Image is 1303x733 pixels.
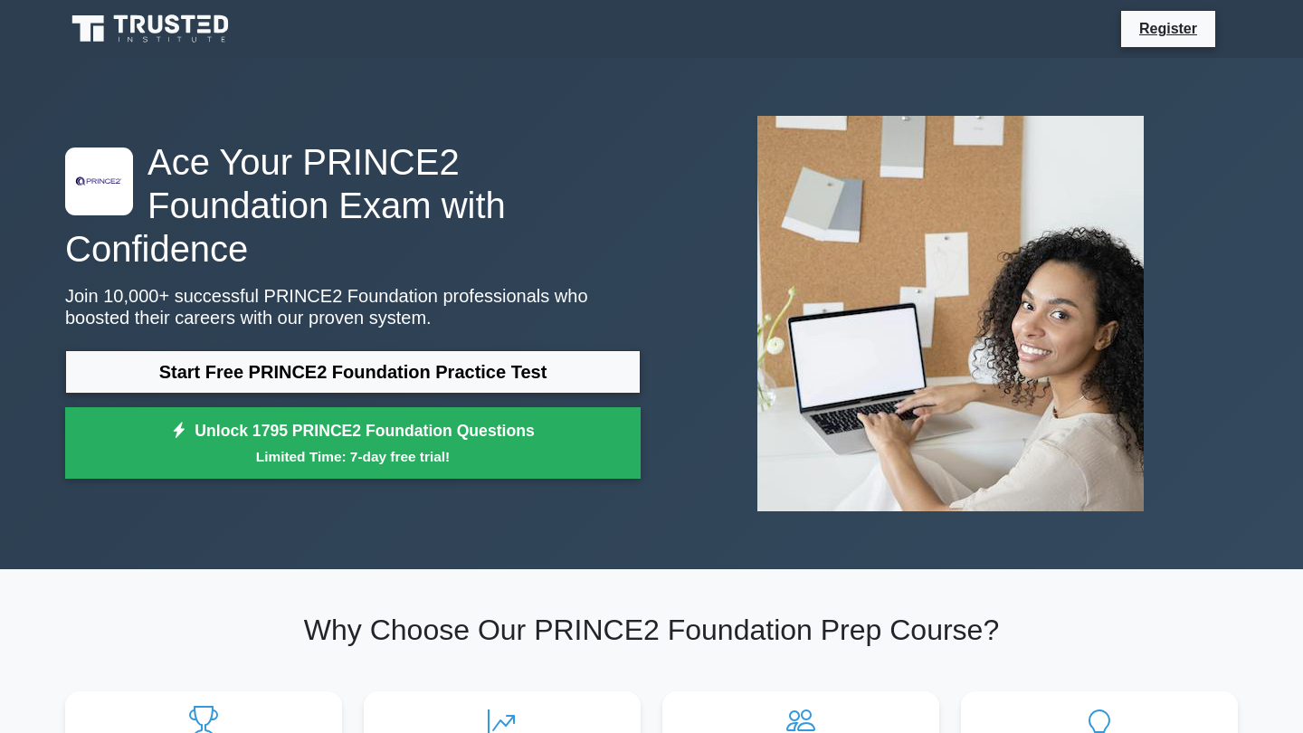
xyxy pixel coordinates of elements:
[65,140,641,271] h1: Ace Your PRINCE2 Foundation Exam with Confidence
[1128,17,1208,40] a: Register
[65,285,641,328] p: Join 10,000+ successful PRINCE2 Foundation professionals who boosted their careers with our prove...
[65,407,641,480] a: Unlock 1795 PRINCE2 Foundation QuestionsLimited Time: 7-day free trial!
[88,446,618,467] small: Limited Time: 7-day free trial!
[65,613,1238,647] h2: Why Choose Our PRINCE2 Foundation Prep Course?
[65,350,641,394] a: Start Free PRINCE2 Foundation Practice Test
